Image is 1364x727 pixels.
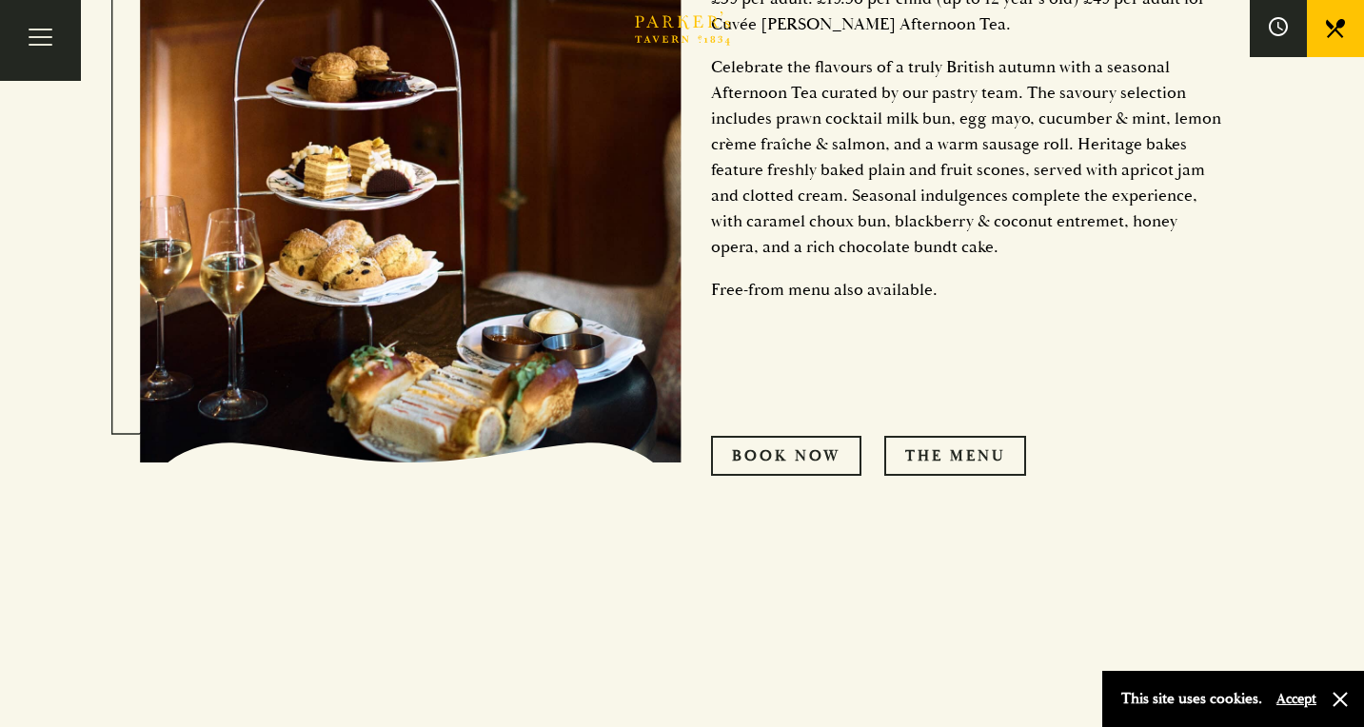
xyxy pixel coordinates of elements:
[1331,690,1350,709] button: Close and accept
[1121,685,1262,713] p: This site uses cookies.
[711,277,1225,303] p: Free-from menu also available.
[1276,690,1316,708] button: Accept
[711,436,861,476] a: Book now
[711,54,1225,260] p: Celebrate the flavours of a truly British autumn with a seasonal Afternoon Tea curated by our pas...
[884,436,1026,476] a: THE MENU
